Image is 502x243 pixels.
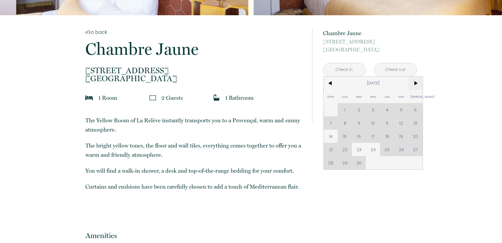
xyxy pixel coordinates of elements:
p: Chambre Jaune [323,29,417,38]
span: s [181,94,183,101]
span: Dim [324,90,338,103]
p: 1 Room [98,93,117,102]
span: 14 [324,130,338,143]
span: Mar [352,90,366,103]
p: ​ [85,116,303,207]
input: Check out [375,63,416,76]
input: Check in [323,63,365,76]
p: [GEOGRAPHIC_DATA] [323,38,417,54]
span: Lun [338,90,352,103]
span: [PERSON_NAME] [408,90,423,103]
p: You will find a walk-in shower, a desk and top-of-the-range bedding for your comfort. [85,166,303,175]
span: > [408,77,423,90]
span: Mer [366,90,380,103]
p: [GEOGRAPHIC_DATA] [85,67,303,83]
span: Ven [394,90,409,103]
p: Chambre Jaune [85,41,303,57]
p: Curtains and cushions have been carefully chosen to add a touch of Mediterranean flair. [85,182,303,191]
p: Amenities [85,231,303,240]
span: 23 [352,143,366,156]
p: 1 Bathroom [225,93,254,102]
a: Go back [85,29,303,36]
span: < [324,77,338,90]
span: 24 [366,143,380,156]
button: Book [323,105,417,123]
span: [STREET_ADDRESS] [323,38,417,46]
img: guests [149,94,156,101]
span: Jeu [380,90,394,103]
p: 2 Guest [161,93,183,102]
p: The bright yellow tones, the floor and wall tiles, everything comes together to offer you a warm ... [85,141,303,159]
p: The Yellow Room of La Relève instantly transports you to a Provençal, warm and sunny atmosphere. [85,116,303,134]
span: [STREET_ADDRESS] [85,67,303,75]
span: [DATE] [338,77,408,90]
